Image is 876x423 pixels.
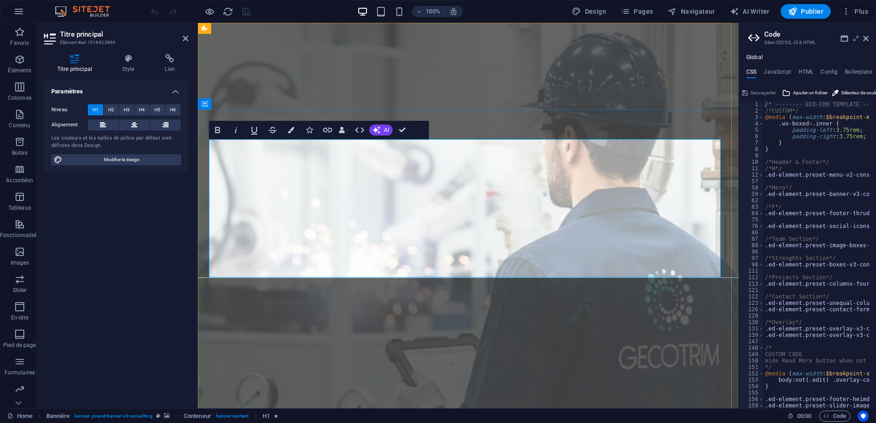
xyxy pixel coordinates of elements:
[781,4,831,19] button: Publier
[793,87,827,98] span: Ajouter un fichier
[119,104,134,115] button: H3
[449,7,458,16] i: Lors du redimensionnement, ajuster automatiquement le niveau de zoom en fonction de l'appareil sé...
[9,122,30,129] p: Contenu
[164,413,170,418] i: Cet élément contient un arrière-plan.
[746,69,756,79] h4: CSS
[394,121,411,139] button: Confirm (Ctrl+⏎)
[764,38,850,47] h3: Gérer (S)CSS, JS & HTML
[739,101,764,108] div: 1
[739,287,764,293] div: 121
[739,306,764,313] div: 126
[739,242,764,249] div: 88
[739,146,764,152] div: 8
[104,104,119,115] button: H2
[13,287,27,294] p: Slider
[739,165,764,172] div: 11
[739,120,764,127] div: 4
[739,127,764,133] div: 5
[170,104,176,115] span: H6
[739,364,764,370] div: 151
[739,108,764,114] div: 2
[369,125,393,136] button: AI
[739,351,764,358] div: 149
[823,411,846,422] span: Code
[44,81,188,97] h4: Paramètres
[739,184,764,191] div: 58
[46,411,278,422] nav: breadcrumb
[739,370,764,377] div: 152
[150,104,165,115] button: H5
[156,413,160,418] i: Cet élément est une présélection personnalisable.
[739,140,764,146] div: 7
[65,154,178,165] span: Modifier le design
[5,369,35,376] p: Formulaires
[301,121,318,139] button: Icons
[726,4,773,19] button: AI Writer
[263,411,270,422] span: Cliquez pour sélectionner. Double-cliquez pour modifier.
[11,314,28,321] p: En-tête
[60,38,170,47] h3: Élément #ed-1016422866
[739,255,764,261] div: 97
[739,210,764,217] div: 64
[739,383,764,390] div: 154
[739,236,764,242] div: 87
[739,345,764,351] div: 148
[11,259,29,266] p: Images
[739,268,764,274] div: 111
[739,396,764,402] div: 156
[838,4,872,19] button: Plus
[108,104,114,115] span: H2
[426,6,440,17] h6: 100%
[135,104,150,115] button: H4
[739,159,764,165] div: 10
[617,4,657,19] button: Pages
[739,319,764,325] div: 130
[621,7,653,16] span: Pages
[351,121,368,139] button: HTML
[51,135,181,150] div: Les couleurs et les tailles de police par défaut sont définies dans Design.
[274,413,278,418] i: Cet élément contient une animation.
[412,6,444,17] button: 100%
[739,249,764,255] div: 96
[739,217,764,223] div: 75
[152,54,188,73] h4: Lien
[739,274,764,281] div: 112
[44,54,109,73] h4: Titre principal
[46,411,70,422] span: Cliquez pour sélectionner. Double-cliquez pour modifier.
[209,121,226,139] button: Bold (Ctrl+B)
[739,178,764,184] div: 57
[845,69,872,79] h4: Boilerplate
[572,7,606,16] span: Design
[10,39,29,47] p: Favoris
[7,411,33,422] a: Cliquez pour annuler la sélection. Double-cliquez pour ouvrir Pages.
[797,411,811,422] span: 00 00
[109,54,152,73] h4: Style
[73,411,152,422] span: . banner .preset-banner-v3-consulting
[739,332,764,338] div: 139
[319,121,336,139] button: Link
[739,390,764,396] div: 155
[739,223,764,229] div: 76
[337,121,350,139] button: Data Bindings
[51,119,88,130] label: Alignement
[739,261,764,268] div: 98
[139,104,145,115] span: H4
[8,67,31,74] p: Éléments
[227,121,245,139] button: Italic (Ctrl+I)
[51,154,181,165] button: Modifier le design
[764,30,869,38] h2: Code
[739,152,764,159] div: 9
[282,121,300,139] button: Colors
[781,87,829,98] button: Ajouter un fichier
[739,281,764,287] div: 113
[788,7,823,16] span: Publier
[819,411,850,422] button: Code
[858,411,869,422] button: Usercentrics
[668,7,715,16] span: Navigateur
[739,338,764,345] div: 147
[184,411,211,422] span: Cliquez pour sélectionner. Double-cliquez pour modifier.
[764,69,791,79] h4: JavaScript
[739,197,764,204] div: 62
[8,94,32,102] p: Colonnes
[739,402,764,409] div: 159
